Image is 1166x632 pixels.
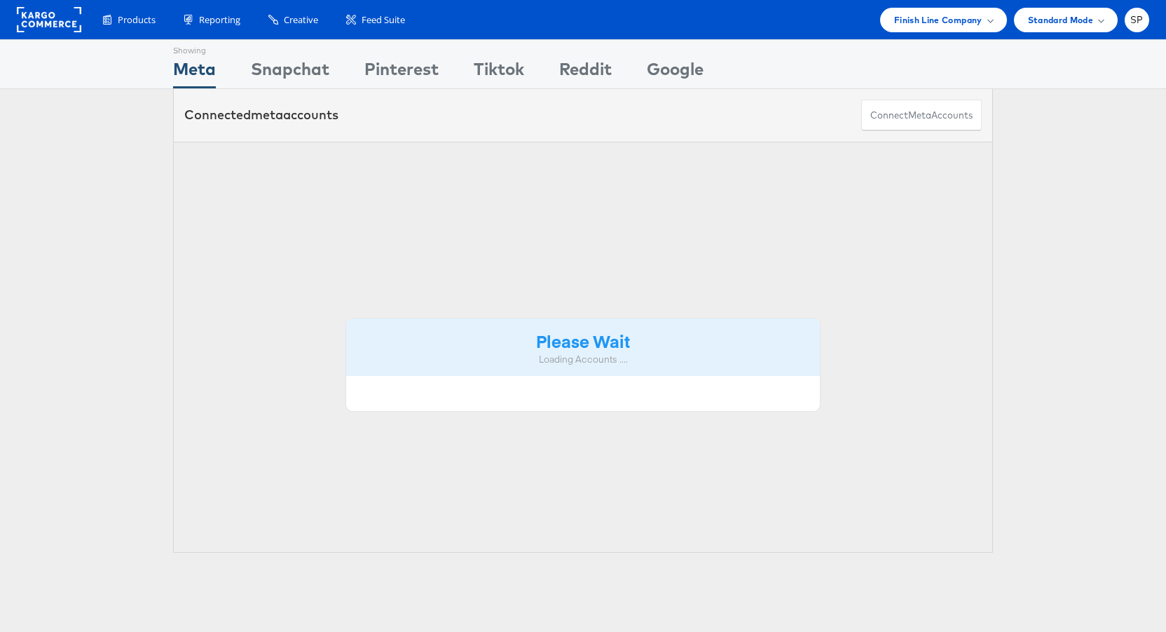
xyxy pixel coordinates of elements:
[474,57,524,88] div: Tiktok
[251,107,283,123] span: meta
[118,13,156,27] span: Products
[1130,15,1144,25] span: SP
[647,57,704,88] div: Google
[184,106,338,124] div: Connected accounts
[559,57,612,88] div: Reddit
[894,13,982,27] span: Finish Line Company
[173,57,216,88] div: Meta
[173,40,216,57] div: Showing
[861,100,982,131] button: ConnectmetaAccounts
[908,109,931,122] span: meta
[357,353,809,366] div: Loading Accounts ....
[284,13,318,27] span: Creative
[199,13,240,27] span: Reporting
[251,57,329,88] div: Snapchat
[364,57,439,88] div: Pinterest
[536,329,630,352] strong: Please Wait
[362,13,405,27] span: Feed Suite
[1028,13,1093,27] span: Standard Mode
